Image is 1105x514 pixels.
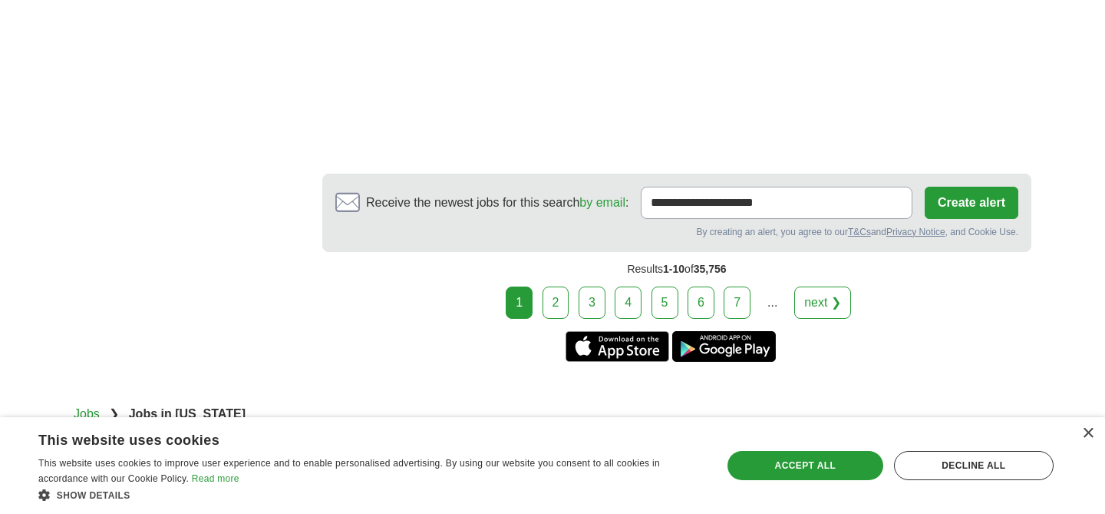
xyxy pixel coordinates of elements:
[694,263,727,275] span: 35,756
[925,187,1018,219] button: Create alert
[57,490,130,501] span: Show details
[322,252,1031,287] div: Results of
[848,227,871,237] a: T&Cs
[192,473,239,484] a: Read more, opens a new window
[38,426,664,449] div: This website uses cookies
[129,407,246,420] strong: Jobs in [US_STATE]
[894,451,1054,480] div: Decline all
[663,263,684,275] span: 1-10
[109,407,119,420] span: ❯
[38,487,702,502] div: Show details
[615,287,642,319] a: 4
[672,331,776,362] a: Get the Android app
[543,287,569,319] a: 2
[366,194,628,212] span: Receive the newest jobs for this search :
[38,458,660,484] span: This website uses cookies to improve user experience and to enable personalised advertising. By u...
[727,451,883,480] div: Accept all
[74,407,100,420] a: Jobs
[579,196,625,209] a: by email
[794,287,851,319] a: next ❯
[651,287,678,319] a: 5
[886,227,945,237] a: Privacy Notice
[335,225,1018,239] div: By creating an alert, you agree to our and , and Cookie Use.
[724,287,750,319] a: 7
[1082,428,1093,439] div: Close
[566,331,669,362] a: Get the iPhone app
[579,287,605,319] a: 3
[757,287,788,318] div: ...
[688,287,714,319] a: 6
[506,287,533,319] div: 1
